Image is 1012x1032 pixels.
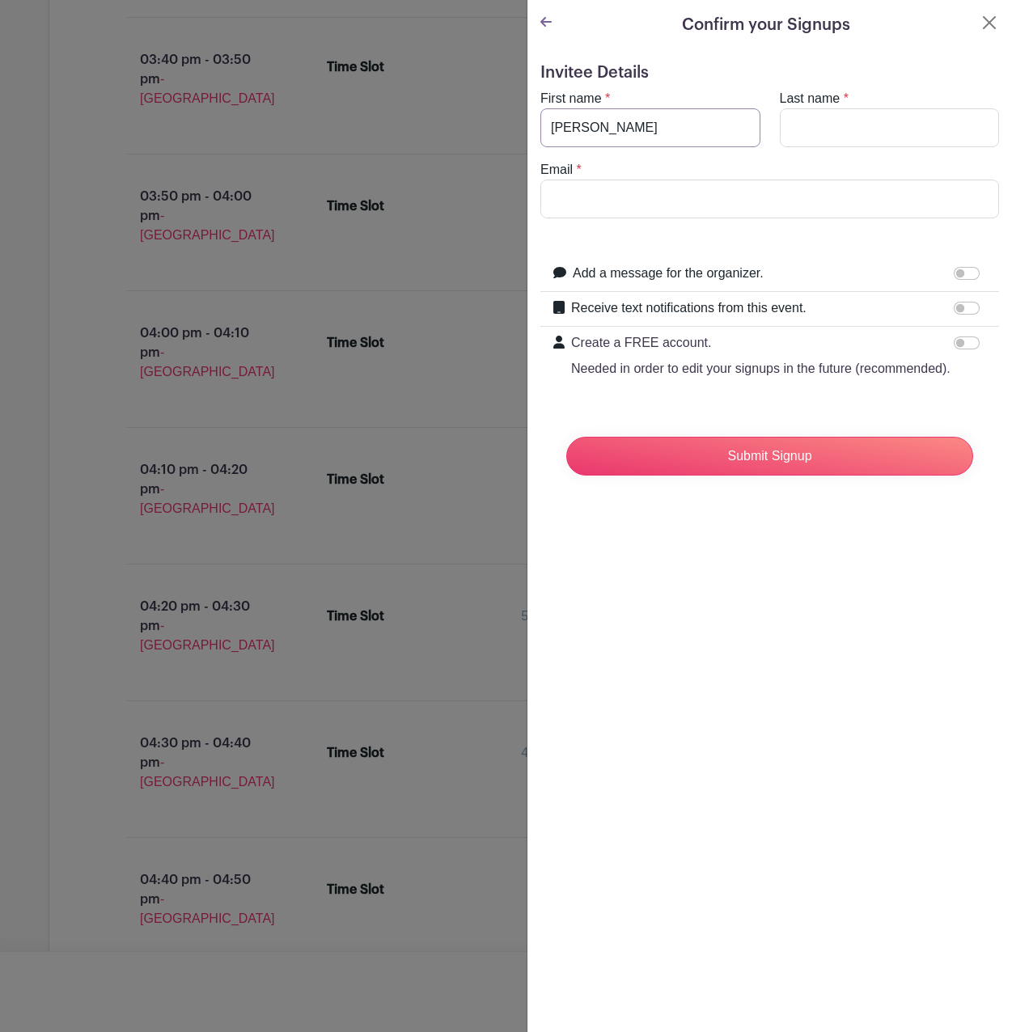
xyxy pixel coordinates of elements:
button: Close [980,13,999,32]
label: Last name [780,89,841,108]
label: Receive text notifications from this event. [571,298,807,318]
h5: Invitee Details [540,63,999,82]
label: First name [540,89,602,108]
p: Needed in order to edit your signups in the future (recommended). [571,359,951,379]
h5: Confirm your Signups [682,13,850,37]
label: Add a message for the organizer. [573,264,764,283]
p: Create a FREE account. [571,333,951,353]
input: Submit Signup [566,437,973,476]
label: Email [540,160,573,180]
